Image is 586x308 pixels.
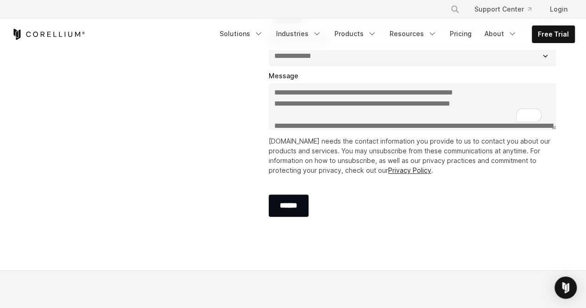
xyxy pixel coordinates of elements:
a: Free Trial [532,26,574,43]
a: Pricing [444,25,477,42]
div: Open Intercom Messenger [554,277,577,299]
a: Corellium Home [12,29,85,40]
a: Industries [271,25,327,42]
div: Navigation Menu [439,1,575,18]
a: Products [329,25,382,42]
a: Support Center [467,1,539,18]
span: Message [269,72,298,80]
p: [DOMAIN_NAME] needs the contact information you provide to us to contact you about our products a... [269,136,560,175]
textarea: To enrich screen reader interactions, please activate Accessibility in Grammarly extension settings [269,83,556,130]
button: Search [447,1,463,18]
a: Login [542,1,575,18]
a: Privacy Policy [388,166,431,174]
a: Resources [384,25,442,42]
a: Solutions [214,25,269,42]
div: Navigation Menu [214,25,575,43]
a: About [479,25,523,42]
